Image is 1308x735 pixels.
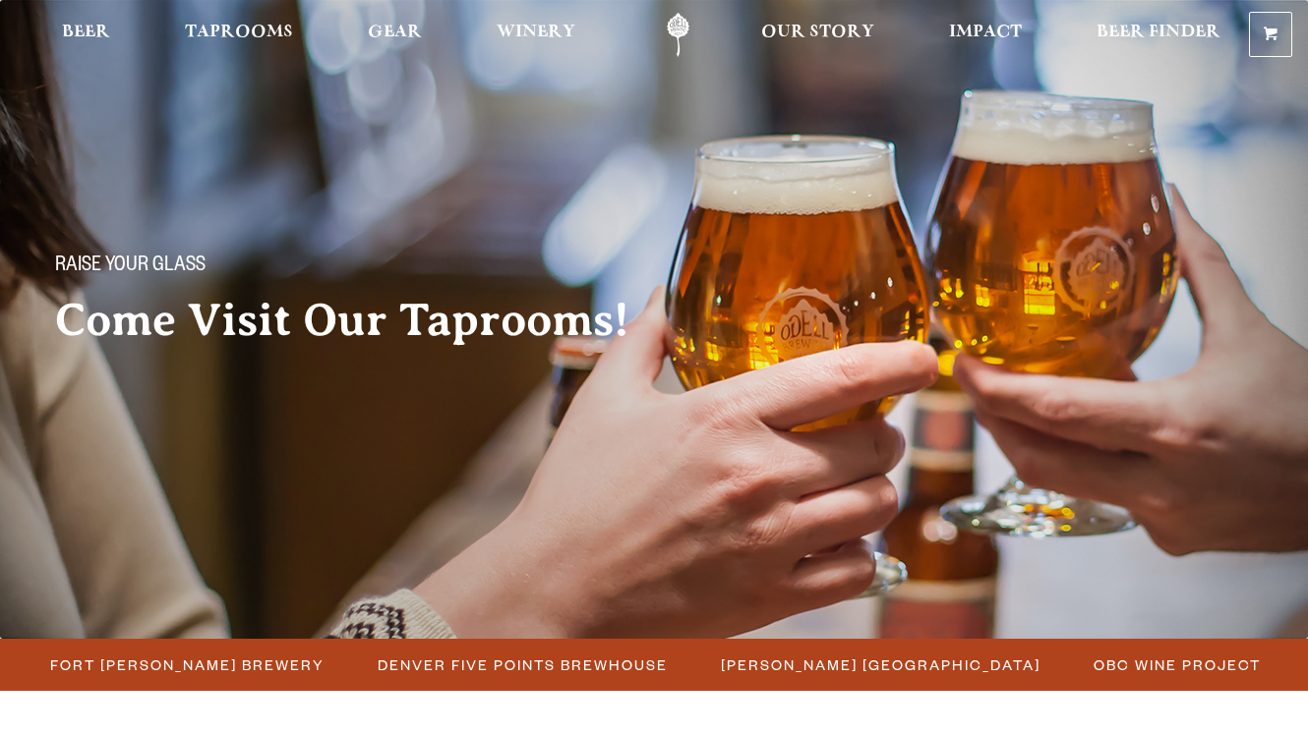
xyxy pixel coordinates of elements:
a: Denver Five Points Brewhouse [366,650,678,679]
span: Gear [368,25,422,40]
a: Odell Home [641,13,715,57]
a: OBC Wine Project [1082,650,1271,679]
span: Beer [62,25,110,40]
span: Fort [PERSON_NAME] Brewery [50,650,325,679]
span: Our Story [761,25,874,40]
h2: Come Visit Our Taprooms! [55,296,669,345]
span: Denver Five Points Brewhouse [378,650,668,679]
a: Taprooms [172,13,306,57]
a: Beer Finder [1084,13,1233,57]
a: Fort [PERSON_NAME] Brewery [38,650,334,679]
a: Beer [49,13,123,57]
a: Impact [936,13,1035,57]
a: Winery [484,13,588,57]
a: Our Story [748,13,887,57]
a: [PERSON_NAME] [GEOGRAPHIC_DATA] [709,650,1050,679]
span: Taprooms [185,25,293,40]
span: Raise your glass [55,254,206,280]
span: OBC Wine Project [1094,650,1261,679]
span: [PERSON_NAME] [GEOGRAPHIC_DATA] [721,650,1040,679]
span: Beer Finder [1097,25,1220,40]
span: Winery [497,25,575,40]
a: Gear [355,13,435,57]
span: Impact [949,25,1022,40]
